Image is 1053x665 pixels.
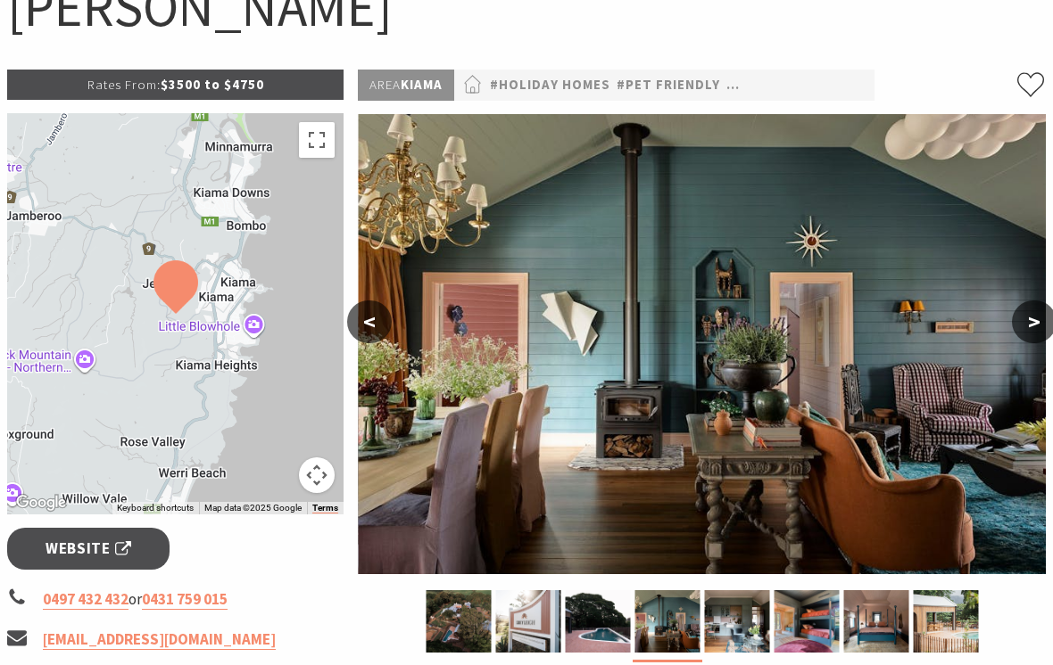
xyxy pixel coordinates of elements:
[358,70,454,101] p: Kiama
[7,70,344,100] p: $3500 to $4750
[7,587,344,612] li: or
[7,528,170,570] a: Website
[87,76,161,93] span: Rates From:
[12,491,70,514] a: Click to see this area on Google Maps
[312,503,338,513] a: Terms (opens in new tab)
[299,457,335,493] button: Map camera controls
[347,300,392,343] button: <
[490,74,610,96] a: #Holiday Homes
[913,590,978,653] img: Pool and Cabana
[358,114,1046,574] img: Greyleigh Homestead
[142,589,228,610] a: 0431 759 015
[704,590,769,653] img: Greyleigh Guest House
[46,537,131,561] span: Website
[12,491,70,514] img: Google
[43,629,276,650] a: [EMAIL_ADDRESS][DOMAIN_NAME]
[634,590,700,653] img: Greyleigh Homestead
[843,590,908,653] img: Homestead Loft Bed
[299,122,335,158] button: Toggle fullscreen view
[43,589,129,610] a: 0497 432 432
[495,590,560,653] img: Greyleigh sign
[617,74,720,96] a: #Pet Friendly
[726,74,868,96] a: #Retreat & Lodges
[369,76,401,93] span: Area
[426,590,491,653] img: Greyleigh
[117,502,194,514] button: Keyboard shortcuts
[565,590,630,653] img: Heated pool and cabana
[204,503,302,513] span: Map data ©2025 Google
[774,590,839,653] img: Bunk room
